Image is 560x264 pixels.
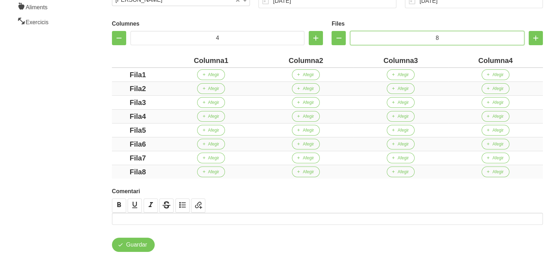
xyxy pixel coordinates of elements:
div: Fila2 [115,83,161,94]
button: Afegir [292,97,319,108]
button: Afegir [292,111,319,122]
div: Fila7 [115,153,161,163]
button: Afegir [197,139,225,149]
button: Afegir [197,97,225,108]
div: Fila4 [115,111,161,122]
span: Afegir [492,99,503,106]
span: Guardar [126,241,147,249]
button: Afegir [482,97,509,108]
span: Afegir [492,155,503,161]
span: Afegir [208,113,219,120]
span: Afegir [303,127,314,133]
div: Fila3 [115,97,161,108]
button: Afegir [482,69,509,80]
button: Afegir [292,83,319,94]
span: Afegir [397,72,409,78]
div: Columna1 [166,55,256,66]
span: Afegir [208,85,219,92]
span: Afegir [303,72,314,78]
span: Afegir [492,127,503,133]
button: Afegir [387,111,414,122]
span: Afegir [397,141,409,147]
button: Afegir [197,153,225,163]
span: Afegir [303,155,314,161]
button: Afegir [197,111,225,122]
button: Afegir [197,167,225,177]
div: Fila5 [115,125,161,136]
button: Afegir [387,153,414,163]
span: Afegir [492,141,503,147]
span: Afegir [303,169,314,175]
span: Afegir [303,113,314,120]
button: Afegir [387,167,414,177]
a: Exercicis [13,14,73,29]
button: Afegir [387,97,414,108]
span: Afegir [208,127,219,133]
div: Columna2 [261,55,350,66]
button: Afegir [292,153,319,163]
span: Afegir [208,169,219,175]
div: Columna4 [451,55,540,66]
button: Guardar [112,238,155,252]
span: Afegir [397,155,409,161]
button: Afegir [292,167,319,177]
button: Afegir [482,167,509,177]
button: Afegir [482,83,509,94]
button: Afegir [197,69,225,80]
label: Comentari [112,187,543,196]
button: Afegir [482,153,509,163]
button: Afegir [292,139,319,149]
div: Fila1 [115,69,161,80]
span: Afegir [397,113,409,120]
span: Afegir [397,85,409,92]
span: Afegir [303,99,314,106]
div: Columna3 [356,55,445,66]
div: Fila6 [115,139,161,149]
button: Afegir [482,125,509,136]
label: Columnes [112,20,323,28]
button: Afegir [482,111,509,122]
button: Afegir [482,139,509,149]
button: Afegir [387,69,414,80]
span: Afegir [397,127,409,133]
div: Fila8 [115,167,161,177]
button: Afegir [387,139,414,149]
span: Afegir [492,85,503,92]
span: Afegir [208,155,219,161]
button: Afegir [387,125,414,136]
label: Files [332,20,543,28]
button: Afegir [292,125,319,136]
span: Afegir [208,72,219,78]
span: Afegir [492,169,503,175]
span: Afegir [492,113,503,120]
span: Afegir [303,85,314,92]
span: Afegir [303,141,314,147]
span: Afegir [208,141,219,147]
span: Afegir [397,169,409,175]
button: Afegir [292,69,319,80]
button: Afegir [197,83,225,94]
span: Afegir [208,99,219,106]
button: Afegir [387,83,414,94]
span: Afegir [492,72,503,78]
span: Afegir [397,99,409,106]
button: Afegir [197,125,225,136]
